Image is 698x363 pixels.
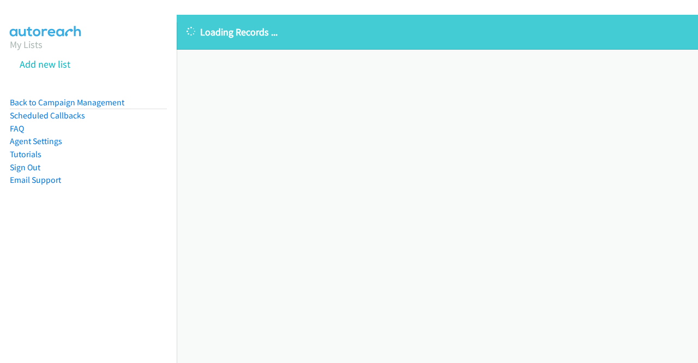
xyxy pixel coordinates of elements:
a: Agent Settings [10,136,62,146]
p: Loading Records ... [186,25,688,39]
a: Back to Campaign Management [10,97,124,108]
a: Tutorials [10,149,41,159]
a: Add new list [20,58,70,70]
a: Email Support [10,175,61,185]
a: My Lists [10,38,43,51]
a: Scheduled Callbacks [10,110,85,121]
a: FAQ [10,123,24,134]
a: Sign Out [10,162,40,172]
